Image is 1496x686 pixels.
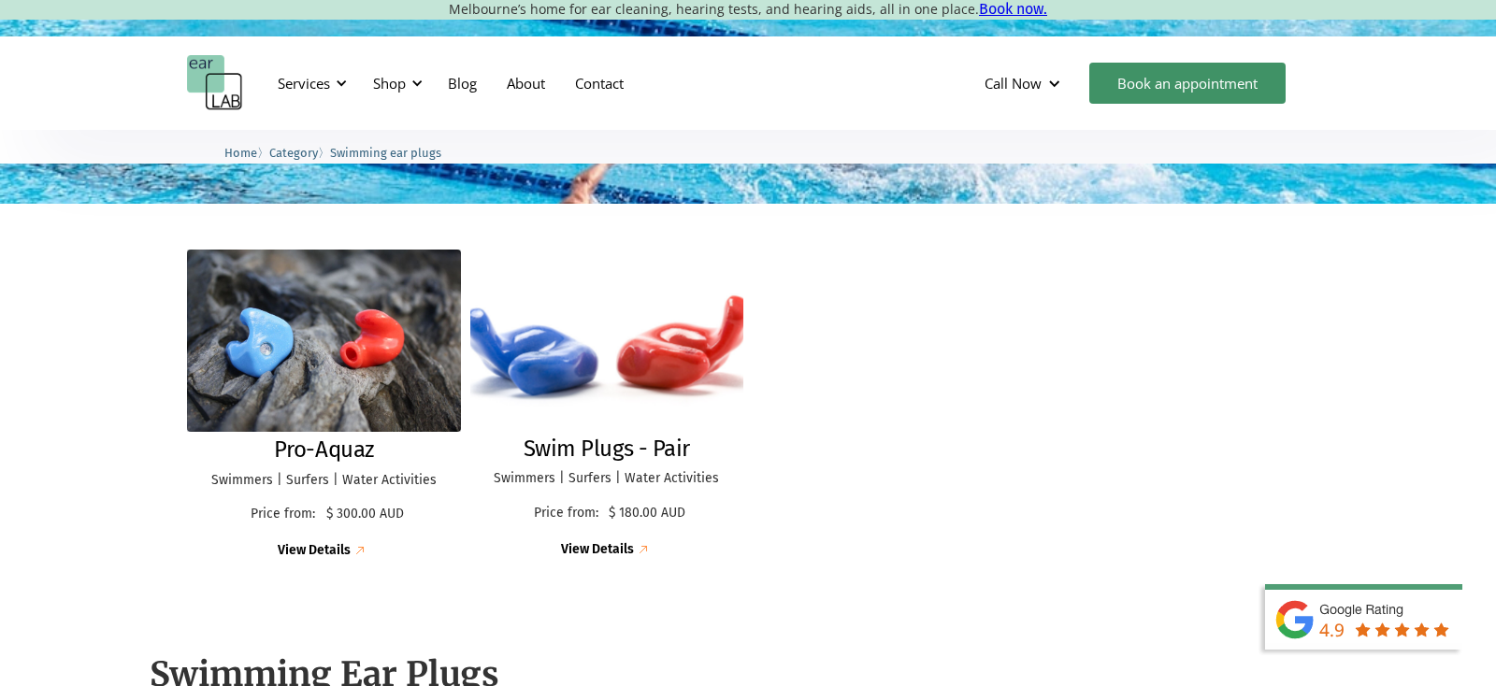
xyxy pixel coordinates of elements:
[274,436,374,464] h2: Pro-Aquaz
[224,143,269,163] li: 〉
[970,55,1080,111] div: Call Now
[326,507,404,522] p: $ 300.00 AUD
[456,240,757,439] img: Swim Plugs - Pair
[278,74,330,93] div: Services
[269,146,318,160] span: Category
[561,542,634,558] div: View Details
[524,436,690,463] h2: Swim Plugs - Pair
[433,56,492,110] a: Blog
[187,250,461,560] a: Pro-AquazPro-AquazSwimmers | Surfers | Water ActivitiesPrice from:$ 300.00 AUDView Details
[1089,63,1286,104] a: Book an appointment
[187,250,461,432] img: Pro-Aquaz
[527,506,604,522] p: Price from:
[269,143,318,161] a: Category
[266,55,352,111] div: Services
[330,146,441,160] span: Swimming ear plugs
[187,55,243,111] a: home
[330,143,441,161] a: Swimming ear plugs
[224,146,257,160] span: Home
[609,506,685,522] p: $ 180.00 AUD
[492,56,560,110] a: About
[560,56,639,110] a: Contact
[489,471,726,487] p: Swimmers | Surfers | Water Activities
[269,143,330,163] li: 〉
[278,543,351,559] div: View Details
[206,473,442,489] p: Swimmers | Surfers | Water Activities
[470,250,744,559] a: Swim Plugs - PairSwim Plugs - PairSwimmers | Surfers | Water ActivitiesPrice from:$ 180.00 AUDVie...
[362,55,428,111] div: Shop
[224,143,257,161] a: Home
[373,74,406,93] div: Shop
[985,74,1042,93] div: Call Now
[244,507,322,522] p: Price from:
